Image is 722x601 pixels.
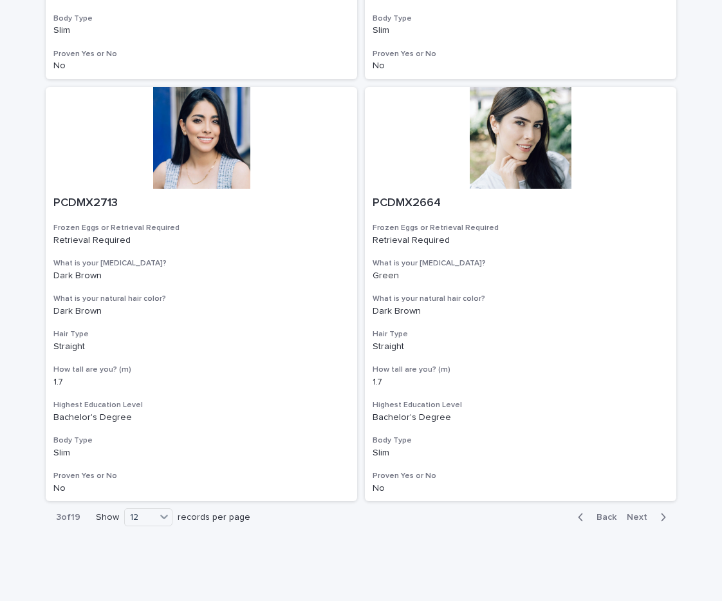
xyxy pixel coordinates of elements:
[53,294,349,304] h3: What is your natural hair color?
[622,511,676,523] button: Next
[373,49,669,59] h3: Proven Yes or No
[96,512,119,523] p: Show
[53,435,349,446] h3: Body Type
[53,412,349,423] p: Bachelor's Degree
[53,49,349,59] h3: Proven Yes or No
[53,377,349,388] p: 1.7
[373,483,669,494] p: No
[373,341,669,352] p: Straight
[373,400,669,410] h3: Highest Education Level
[373,258,669,269] h3: What is your [MEDICAL_DATA]?
[373,223,669,233] h3: Frozen Eggs or Retrieval Required
[589,513,616,522] span: Back
[373,196,669,211] p: PCDMX2664
[373,377,669,388] p: 1.7
[373,14,669,24] h3: Body Type
[46,87,357,502] a: PCDMX2713Frozen Eggs or Retrieval RequiredRetrieval RequiredWhat is your [MEDICAL_DATA]?Dark Brow...
[373,471,669,481] h3: Proven Yes or No
[373,329,669,339] h3: Hair Type
[53,61,349,72] p: No
[46,502,91,533] p: 3 of 19
[125,511,156,524] div: 12
[53,223,349,233] h3: Frozen Eggs or Retrieval Required
[373,271,669,281] p: Green
[568,511,622,523] button: Back
[373,412,669,423] p: Bachelor's Degree
[373,294,669,304] h3: What is your natural hair color?
[53,329,349,339] h3: Hair Type
[373,365,669,375] h3: How tall are you? (m)
[373,25,669,36] p: Slim
[53,14,349,24] h3: Body Type
[53,400,349,410] h3: Highest Education Level
[373,448,669,459] p: Slim
[53,25,349,36] p: Slim
[53,471,349,481] h3: Proven Yes or No
[53,306,349,317] p: Dark Brown
[53,271,349,281] p: Dark Brown
[373,61,669,72] p: No
[373,435,669,446] h3: Body Type
[178,512,250,523] p: records per page
[627,513,655,522] span: Next
[373,306,669,317] p: Dark Brown
[53,235,349,246] p: Retrieval Required
[53,483,349,494] p: No
[373,235,669,246] p: Retrieval Required
[365,87,676,502] a: PCDMX2664Frozen Eggs or Retrieval RequiredRetrieval RequiredWhat is your [MEDICAL_DATA]?GreenWhat...
[53,365,349,375] h3: How tall are you? (m)
[53,196,349,211] p: PCDMX2713
[53,448,349,459] p: Slim
[53,341,349,352] p: Straight
[53,258,349,269] h3: What is your [MEDICAL_DATA]?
